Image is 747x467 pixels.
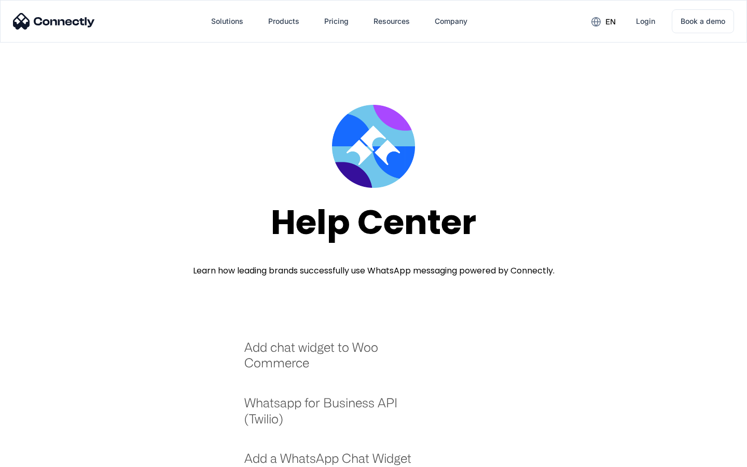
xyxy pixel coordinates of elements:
[316,9,357,34] a: Pricing
[211,14,243,29] div: Solutions
[203,9,252,34] div: Solutions
[435,14,467,29] div: Company
[583,13,624,29] div: en
[268,14,299,29] div: Products
[21,449,62,463] ul: Language list
[244,339,425,381] a: Add chat widget to Woo Commerce
[10,449,62,463] aside: Language selected: English
[271,203,476,241] div: Help Center
[193,265,555,277] div: Learn how leading brands successfully use WhatsApp messaging powered by Connectly.
[426,9,476,34] div: Company
[636,14,655,29] div: Login
[374,14,410,29] div: Resources
[324,14,349,29] div: Pricing
[628,9,663,34] a: Login
[244,395,425,437] a: Whatsapp for Business API (Twilio)
[605,15,616,29] div: en
[13,13,95,30] img: Connectly Logo
[365,9,418,34] div: Resources
[260,9,308,34] div: Products
[672,9,734,33] a: Book a demo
